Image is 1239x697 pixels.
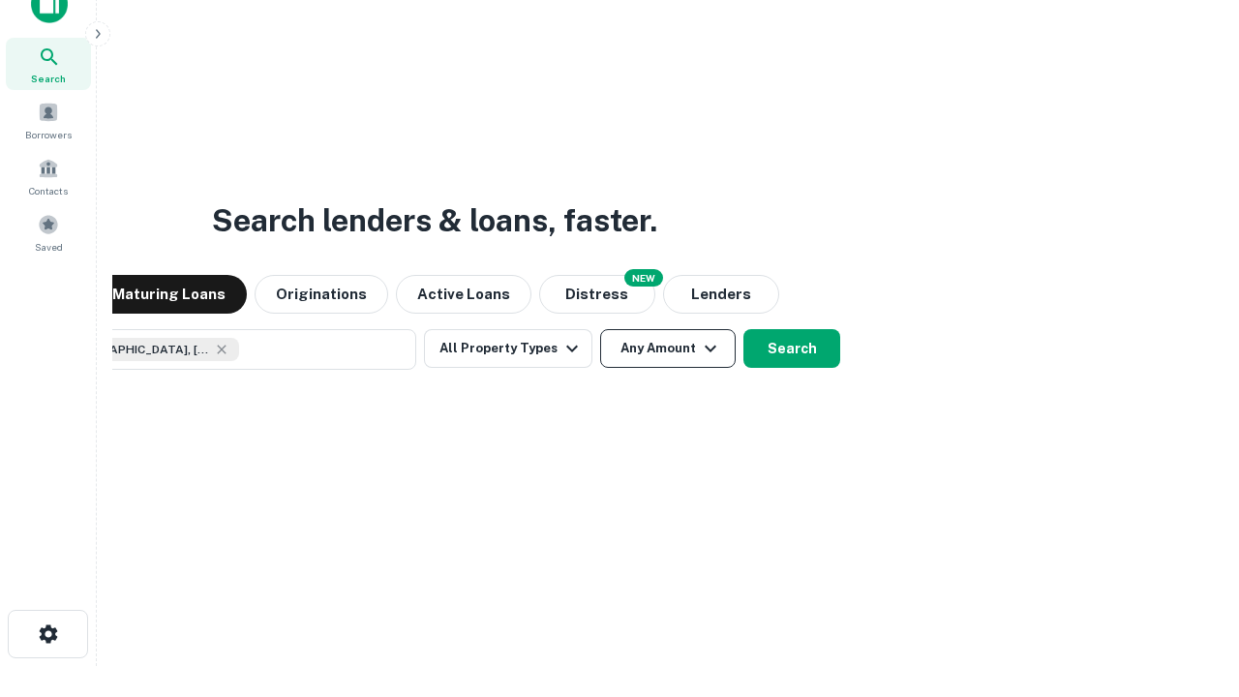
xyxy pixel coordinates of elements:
span: Search [31,71,66,86]
h3: Search lenders & loans, faster. [212,197,657,244]
span: [GEOGRAPHIC_DATA], [GEOGRAPHIC_DATA], [GEOGRAPHIC_DATA] [65,341,210,358]
button: Maturing Loans [91,275,247,314]
button: Originations [255,275,388,314]
button: All Property Types [424,329,592,368]
button: Active Loans [396,275,531,314]
button: Search [743,329,840,368]
a: Search [6,38,91,90]
span: Contacts [29,183,68,198]
button: [GEOGRAPHIC_DATA], [GEOGRAPHIC_DATA], [GEOGRAPHIC_DATA] [29,329,416,370]
a: Saved [6,206,91,258]
button: Lenders [663,275,779,314]
a: Contacts [6,150,91,202]
a: Borrowers [6,94,91,146]
div: NEW [624,269,663,287]
button: Search distressed loans with lien and other non-mortgage details. [539,275,655,314]
span: Borrowers [25,127,72,142]
iframe: Chat Widget [1142,542,1239,635]
button: Any Amount [600,329,736,368]
span: Saved [35,239,63,255]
